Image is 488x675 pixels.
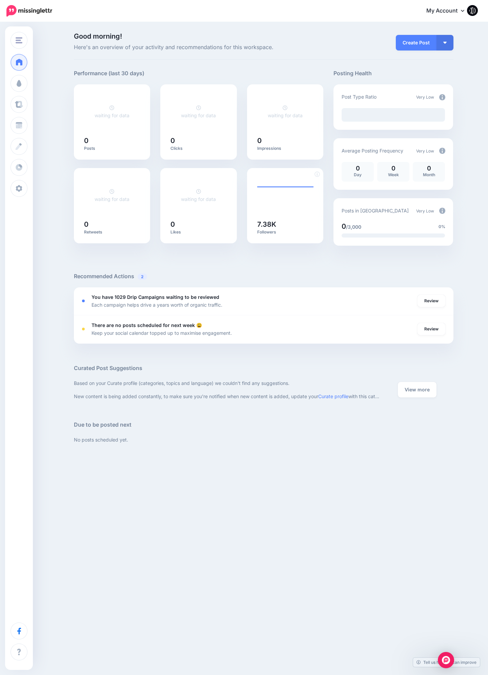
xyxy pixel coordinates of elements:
[74,32,122,40] span: Good morning!
[438,652,454,668] div: Open Intercom Messenger
[398,382,436,397] a: View more
[138,273,147,280] span: 2
[345,165,370,171] p: 0
[416,165,442,171] p: 0
[396,35,436,50] a: Create Post
[268,105,303,118] a: waiting for data
[342,207,409,214] p: Posts in [GEOGRAPHIC_DATA]
[257,146,313,151] p: Impressions
[74,379,381,387] p: Based on your Curate profile (categories, topics and language) we couldn't find any suggestions.
[439,223,445,230] span: 0%
[381,165,406,171] p: 0
[354,172,362,177] span: Day
[388,172,399,177] span: Week
[416,148,434,154] span: Very Low
[170,146,227,151] p: Clicks
[257,229,313,235] p: Followers
[170,229,227,235] p: Likes
[416,208,434,213] span: Very Low
[95,105,129,118] a: waiting for data
[443,42,447,44] img: arrow-down-white.png
[423,172,435,177] span: Month
[74,392,381,400] p: New content is being added constantly, to make sure you're notified when new content is added, up...
[418,323,445,335] a: Review
[91,294,219,300] b: You have 1029 Drip Campaigns waiting to be reviewed
[84,146,140,151] p: Posts
[170,137,227,144] h5: 0
[416,95,434,100] span: Very Low
[170,221,227,228] h5: 0
[439,94,445,100] img: info-circle-grey.png
[346,224,361,230] span: /3,000
[91,322,202,328] b: There are no posts scheduled for next week 😩
[318,393,348,399] a: Curate profile
[257,137,313,144] h5: 0
[342,222,346,230] span: 0
[439,208,445,214] img: info-circle-grey.png
[74,69,144,78] h5: Performance (last 30 days)
[181,188,216,202] a: waiting for data
[74,43,324,52] span: Here's an overview of your activity and recommendations for this workspace.
[95,188,129,202] a: waiting for data
[333,69,453,78] h5: Posting Health
[74,272,453,281] h5: Recommended Actions
[84,221,140,228] h5: 0
[74,364,453,372] h5: Curated Post Suggestions
[16,37,22,43] img: menu.png
[257,221,313,228] h5: 7.38K
[6,5,52,17] img: Missinglettr
[418,295,445,307] a: Review
[420,3,478,19] a: My Account
[84,229,140,235] p: Retweets
[74,436,453,444] p: No posts scheduled yet.
[439,148,445,154] img: info-circle-grey.png
[91,329,232,337] p: Keep your social calendar topped up to maximise engagement.
[413,658,480,667] a: Tell us how we can improve
[181,105,216,118] a: waiting for data
[91,301,222,309] p: Each campaign helps drive a years worth of organic traffic.
[84,137,140,144] h5: 0
[342,147,403,155] p: Average Posting Frequency
[82,328,85,330] div: <div class='status-dot small red margin-right'></div>Error
[82,300,85,302] div: <div class='status-dot small red margin-right'></div>Error
[342,93,377,101] p: Post Type Ratio
[74,421,453,429] h5: Due to be posted next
